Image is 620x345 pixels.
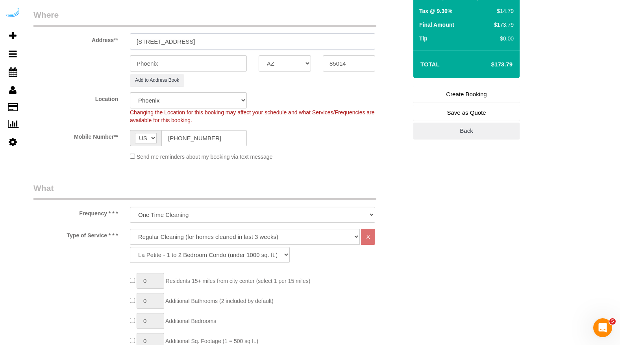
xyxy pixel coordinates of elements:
input: Mobile Number** [161,130,247,146]
label: Final Amount [419,21,454,29]
span: Additional Sq. Footage (1 = 500 sq ft.) [165,338,258,344]
strong: Total [420,61,440,68]
a: Create Booking [413,86,520,103]
span: Residents 15+ miles from city center (select 1 per 15 miles) [166,278,311,284]
input: Zip Code** [323,55,375,72]
a: Back [413,123,520,139]
a: Save as Quote [413,105,520,121]
legend: What [33,182,376,200]
label: Tip [419,35,428,42]
span: Additional Bathrooms (2 included by default) [165,298,274,304]
label: Type of Service * * * [28,229,124,239]
label: Location [28,92,124,103]
div: $14.79 [491,7,514,15]
span: Changing the Location for this booking may affect your schedule and what Services/Frequencies are... [130,109,375,123]
button: Add to Address Book [130,74,184,86]
label: Mobile Number** [28,130,124,141]
div: $173.79 [491,21,514,29]
iframe: Intercom live chat [593,318,612,337]
label: Frequency * * * [28,207,124,217]
div: $0.00 [491,35,514,42]
label: Tax @ 9.30% [419,7,452,15]
legend: Where [33,9,376,27]
img: Automaid Logo [5,8,20,19]
span: 5 [609,318,616,325]
span: Send me reminders about my booking via text message [137,154,273,160]
span: Additional Bedrooms [165,318,216,324]
h4: $173.79 [468,61,513,68]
